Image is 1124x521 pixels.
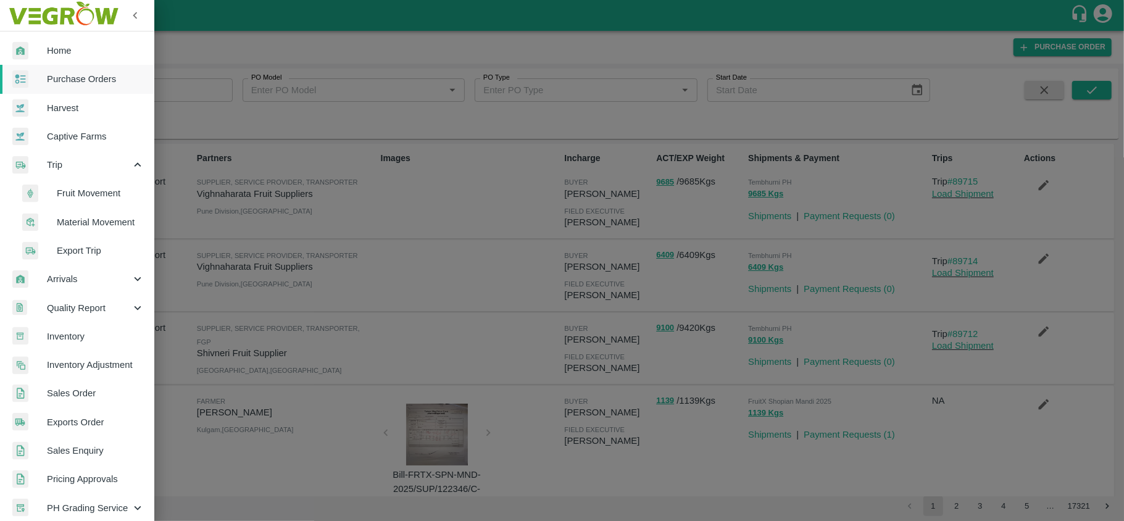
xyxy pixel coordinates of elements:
[47,330,144,343] span: Inventory
[22,213,38,231] img: material
[12,99,28,117] img: harvest
[12,270,28,288] img: whArrival
[47,130,144,143] span: Captive Farms
[22,185,38,202] img: fruit
[47,72,144,86] span: Purchase Orders
[47,44,144,57] span: Home
[57,186,144,200] span: Fruit Movement
[12,42,28,60] img: whArrival
[47,386,144,400] span: Sales Order
[10,236,154,265] a: deliveryExport Trip
[12,356,28,374] img: inventory
[47,444,144,457] span: Sales Enquiry
[12,470,28,488] img: sales
[47,501,131,515] span: PH Grading Service
[47,272,131,286] span: Arrivals
[57,244,144,257] span: Export Trip
[12,413,28,431] img: shipments
[47,472,144,486] span: Pricing Approvals
[12,499,28,517] img: whTracker
[10,208,154,236] a: materialMaterial Movement
[12,156,28,174] img: delivery
[12,127,28,146] img: harvest
[47,301,131,315] span: Quality Report
[12,327,28,345] img: whInventory
[12,442,28,460] img: sales
[47,358,144,372] span: Inventory Adjustment
[47,158,131,172] span: Trip
[22,242,38,260] img: delivery
[12,300,27,315] img: qualityReport
[12,70,28,88] img: reciept
[10,179,154,207] a: fruitFruit Movement
[47,101,144,115] span: Harvest
[57,215,144,229] span: Material Movement
[47,415,144,429] span: Exports Order
[12,385,28,402] img: sales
